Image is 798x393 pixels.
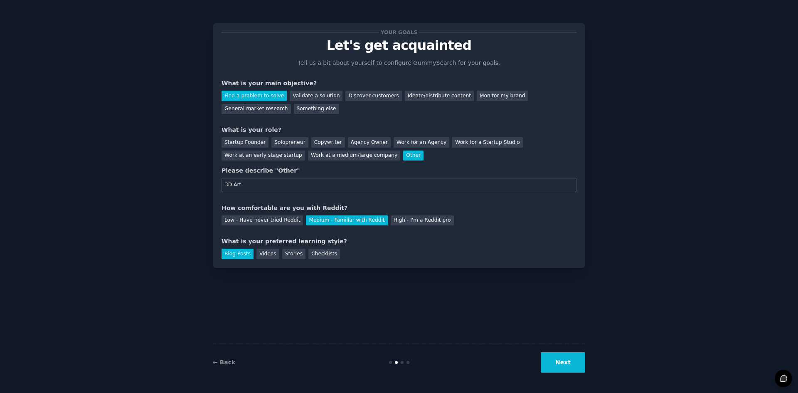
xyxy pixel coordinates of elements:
[222,38,576,53] p: Let's get acquainted
[452,137,522,148] div: Work for a Startup Studio
[222,137,268,148] div: Startup Founder
[290,91,342,101] div: Validate a solution
[394,137,449,148] div: Work for an Agency
[222,166,576,175] div: Please describe "Other"
[306,215,387,226] div: Medium - Familiar with Reddit
[222,151,305,161] div: Work at an early stage startup
[391,215,454,226] div: High - I'm a Reddit pro
[222,178,576,192] input: Your role
[222,249,254,259] div: Blog Posts
[311,137,345,148] div: Copywriter
[541,352,585,373] button: Next
[348,137,391,148] div: Agency Owner
[294,59,504,67] p: Tell us a bit about yourself to configure GummySearch for your goals.
[379,28,419,37] span: Your goals
[256,249,279,259] div: Videos
[345,91,401,101] div: Discover customers
[294,104,339,114] div: Something else
[222,237,576,246] div: What is your preferred learning style?
[271,137,308,148] div: Solopreneur
[222,215,303,226] div: Low - Have never tried Reddit
[222,79,576,88] div: What is your main objective?
[213,359,235,366] a: ← Back
[222,204,576,213] div: How comfortable are you with Reddit?
[477,91,528,101] div: Monitor my brand
[222,104,291,114] div: General market research
[222,91,287,101] div: Find a problem to solve
[222,126,576,134] div: What is your role?
[403,151,424,161] div: Other
[308,249,340,259] div: Checklists
[282,249,305,259] div: Stories
[308,151,400,161] div: Work at a medium/large company
[405,91,474,101] div: Ideate/distribute content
